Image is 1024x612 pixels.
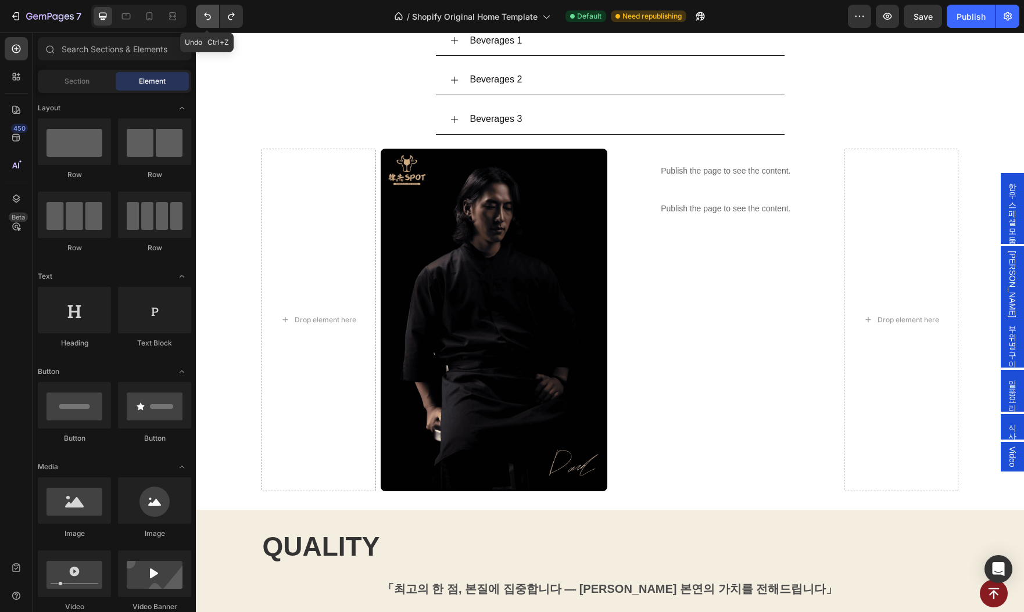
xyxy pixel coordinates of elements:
div: Button [118,433,191,444]
div: Row [118,243,191,253]
div: Button [38,433,111,444]
span: Need republishing [622,11,682,21]
button: 7 [5,5,87,28]
span: Toggle open [173,362,191,381]
span: Save [914,12,933,21]
img: Hanwoo_Spot_-_Chef_Damian_Park_01.webp [185,116,412,459]
div: Row [38,243,111,253]
span: Layout [38,103,60,113]
span: Toggle open [173,267,191,286]
span: Button [38,366,59,377]
div: Drop element here [682,283,743,292]
button: Publish [947,5,996,28]
div: Open Intercom Messenger [984,555,1012,583]
span: [PERSON_NAME] 부위별 구이 [811,218,822,330]
div: Undo/Redo [196,5,243,28]
p: Beverages 3 [274,78,327,95]
div: Image [118,528,191,539]
div: Row [118,170,191,180]
input: Search Sections & Elements [38,37,191,60]
p: 7 [76,9,81,23]
div: Text Block [118,338,191,348]
button: Save [904,5,942,28]
strong: QUALITY [67,499,184,529]
p: Beverages 2 [274,39,327,56]
iframe: Design area [196,33,1024,612]
span: Text [38,271,52,282]
div: Video Banner [118,602,191,612]
span: Toggle open [173,458,191,476]
span: Element [139,76,166,87]
span: Default [577,11,601,21]
span: Shopify Original Home Template [412,10,538,23]
div: Beta [9,213,28,222]
div: Row [38,170,111,180]
p: Publish the page to see the content. [416,132,643,145]
span: 식사 [811,386,822,402]
div: Publish [957,10,986,23]
div: Image [38,528,111,539]
span: 일품요리 [811,342,822,375]
span: Toggle open [173,99,191,117]
span: Video [811,414,822,435]
div: Video [38,602,111,612]
span: Media [38,462,58,472]
div: Heading [38,338,111,348]
div: 450 [11,124,28,133]
div: Drop element here [99,283,160,292]
span: / [407,10,410,23]
span: 한우 스페셜 모둠 [811,145,822,207]
p: Publish the page to see the content. [416,170,643,182]
span: Section [65,76,89,87]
